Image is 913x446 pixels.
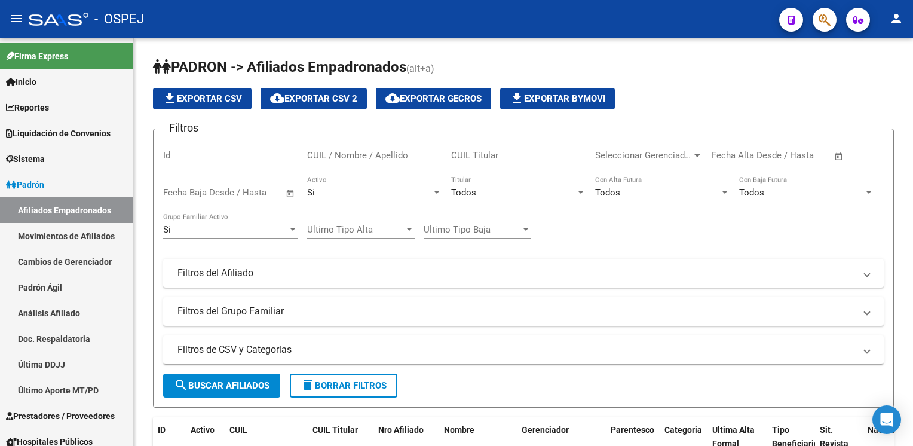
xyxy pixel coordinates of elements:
span: Buscar Afiliados [174,380,269,391]
mat-panel-title: Filtros del Afiliado [177,267,855,280]
span: Nombre [444,425,474,435]
button: Buscar Afiliados [163,374,280,398]
button: Borrar Filtros [290,374,397,398]
span: Liquidación de Convenios [6,127,111,140]
mat-panel-title: Filtros del Grupo Familiar [177,305,855,318]
mat-expansion-panel-header: Filtros del Grupo Familiar [163,297,884,326]
span: Padrón [6,178,44,191]
input: Fecha inicio [163,187,212,198]
mat-icon: cloud_download [385,91,400,105]
span: Borrar Filtros [301,380,387,391]
span: Exportar GECROS [385,93,482,104]
mat-icon: file_download [510,91,524,105]
span: Sistema [6,152,45,166]
span: Ultimo Tipo Baja [424,224,520,235]
h3: Filtros [163,120,204,136]
span: PADRON -> Afiliados Empadronados [153,59,406,75]
button: Exportar GECROS [376,88,491,109]
span: - OSPEJ [94,6,144,32]
mat-icon: person [889,11,903,26]
span: Todos [451,187,476,198]
button: Open calendar [284,187,298,200]
input: Fecha fin [771,150,829,161]
span: Firma Express [6,50,68,63]
mat-icon: file_download [163,91,177,105]
button: Exportar Bymovi [500,88,615,109]
span: Prestadores / Proveedores [6,410,115,423]
span: Ultimo Tipo Alta [307,224,404,235]
span: Exportar CSV 2 [270,93,357,104]
span: CUIL Titular [312,425,358,435]
span: Activo [191,425,215,435]
input: Fecha inicio [712,150,760,161]
input: Fecha fin [222,187,280,198]
span: Parentesco [611,425,654,435]
div: Open Intercom Messenger [872,405,901,434]
span: Si [163,224,171,235]
button: Open calendar [832,149,846,163]
button: Exportar CSV [153,88,252,109]
mat-icon: delete [301,378,315,392]
span: Inicio [6,75,36,88]
span: Nro Afiliado [378,425,424,435]
span: Gerenciador [522,425,569,435]
span: Si [307,187,315,198]
mat-icon: cloud_download [270,91,284,105]
button: Exportar CSV 2 [261,88,367,109]
span: Reportes [6,101,49,114]
span: Todos [739,187,764,198]
span: Nacimiento [868,425,912,435]
span: Exportar CSV [163,93,242,104]
mat-expansion-panel-header: Filtros del Afiliado [163,259,884,288]
span: (alt+a) [406,63,434,74]
span: Categoria [664,425,702,435]
mat-expansion-panel-header: Filtros de CSV y Categorias [163,335,884,364]
span: Exportar Bymovi [510,93,605,104]
mat-icon: menu [10,11,24,26]
span: CUIL [229,425,247,435]
span: Todos [595,187,620,198]
mat-icon: search [174,378,188,392]
mat-panel-title: Filtros de CSV y Categorias [177,343,855,356]
span: ID [158,425,166,435]
span: Seleccionar Gerenciador [595,150,692,161]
